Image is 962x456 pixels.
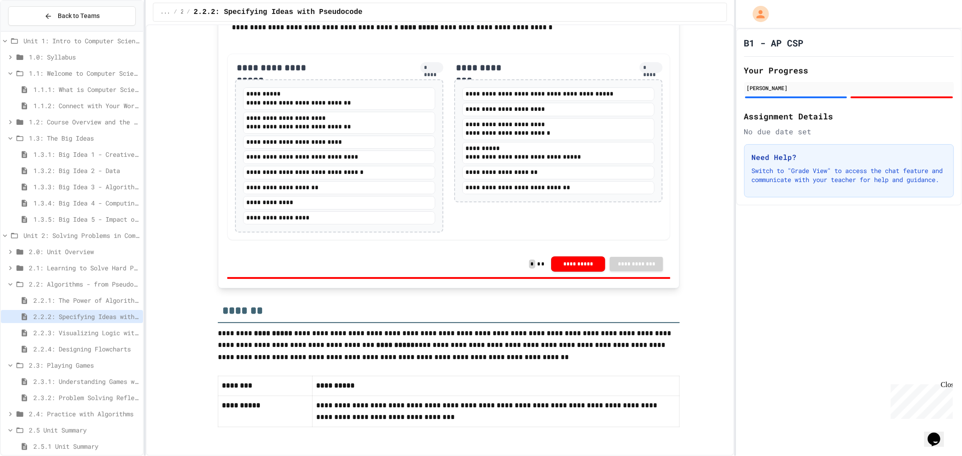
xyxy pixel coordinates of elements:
span: 1.3.4: Big Idea 4 - Computing Systems and Networks [33,198,139,208]
button: Back to Teams [8,6,136,26]
span: 2.2.3: Visualizing Logic with Flowcharts [33,328,139,337]
span: 2.2: Algorithms - from Pseudocode to Flowcharts [29,279,139,289]
span: 2.1: Learning to Solve Hard Problems [29,263,139,273]
p: Switch to "Grade View" to access the chat feature and communicate with your teacher for help and ... [752,166,947,184]
span: 1.1.2: Connect with Your World [33,101,139,110]
span: 1.1: Welcome to Computer Science [29,68,139,78]
span: 1.3.5: Big Idea 5 - Impact of Computing [33,214,139,224]
h3: Need Help? [752,152,947,163]
div: No due date set [744,126,954,137]
span: 2.3: Playing Games [29,360,139,370]
span: 1.3.2: Big Idea 2 - Data [33,166,139,175]
span: 2.3.2: Problem Solving Reflection [33,393,139,402]
span: Back to Teams [58,11,100,21]
h2: Assignment Details [744,110,954,123]
span: Unit 1: Intro to Computer Science [23,36,139,46]
span: / [187,9,190,16]
span: 1.3.3: Big Idea 3 - Algorithms and Programming [33,182,139,192]
span: 1.3.1: Big Idea 1 - Creative Development [33,150,139,159]
div: Chat with us now!Close [4,4,62,57]
span: 2.5 Unit Summary [29,425,139,435]
span: 2.0: Unit Overview [29,247,139,256]
span: 2.3.1: Understanding Games with Flowcharts [33,377,139,386]
span: ... [161,9,170,16]
span: 1.3: The Big Ideas [29,133,139,143]
span: 2.2: Algorithms - from Pseudocode to Flowcharts [181,9,184,16]
span: 1.0: Syllabus [29,52,139,62]
span: Unit 2: Solving Problems in Computer Science [23,231,139,240]
iframe: chat widget [924,420,953,447]
span: 1.2: Course Overview and the AP Exam [29,117,139,127]
span: 1.1.1: What is Computer Science? [33,85,139,94]
div: [PERSON_NAME] [747,84,952,92]
span: 2.5.1 Unit Summary [33,442,139,451]
div: My Account [743,4,771,24]
iframe: chat widget [887,381,953,419]
span: 2.4: Practice with Algorithms [29,409,139,419]
h1: B1 - AP CSP [744,36,804,49]
span: 2.2.2: Specifying Ideas with Pseudocode [193,7,362,18]
span: 2.2.4: Designing Flowcharts [33,344,139,354]
span: 2.2.1: The Power of Algorithms [33,296,139,305]
span: / [174,9,177,16]
span: 2.2.2: Specifying Ideas with Pseudocode [33,312,139,321]
h2: Your Progress [744,64,954,77]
